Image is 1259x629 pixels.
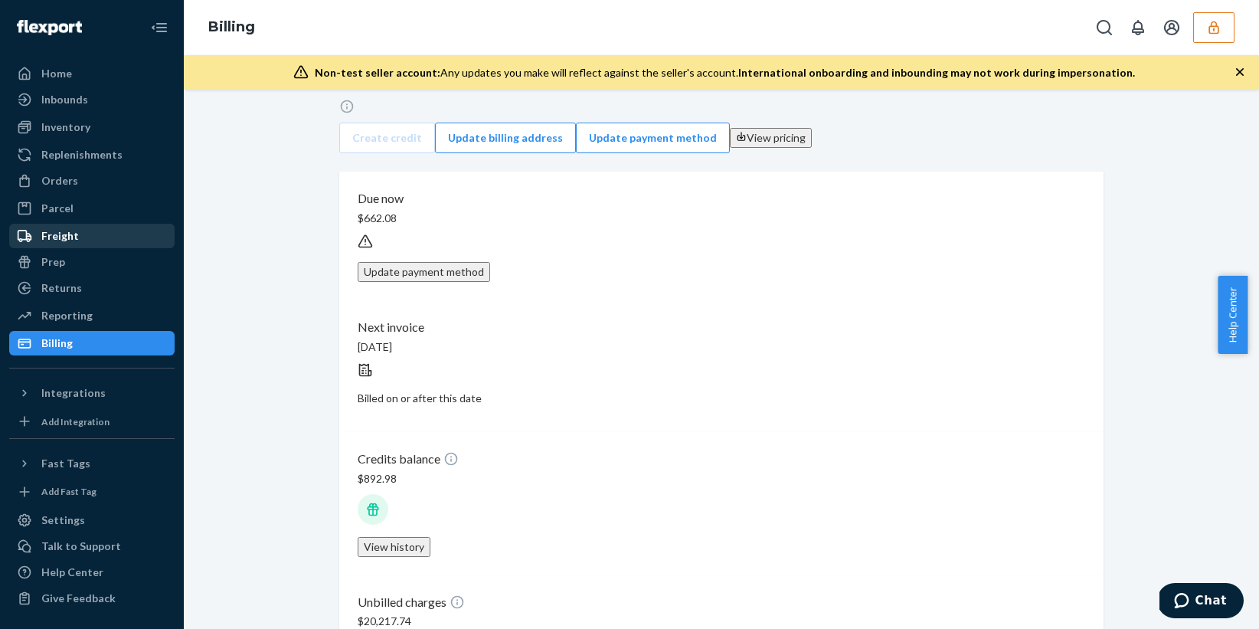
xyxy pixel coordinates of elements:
[358,262,490,282] button: Update payment method
[144,12,175,43] button: Close Navigation
[358,594,1085,611] p: Unbilled charges
[315,66,440,79] span: Non-test seller account:
[41,280,82,296] div: Returns
[9,482,175,503] a: Add Fast Tag
[9,303,175,328] a: Reporting
[41,385,106,401] div: Integrations
[358,450,1085,468] p: Credits balance
[9,331,175,355] a: Billing
[41,228,79,244] div: Freight
[358,391,1085,406] p: Billed on or after this date
[9,508,175,532] a: Settings
[9,87,175,112] a: Inbounds
[435,123,576,153] button: Update billing address
[9,224,175,248] a: Freight
[9,451,175,476] button: Fast Tags
[358,319,1085,336] p: Next invoice
[196,5,267,50] ol: breadcrumbs
[9,61,175,86] a: Home
[9,143,175,167] a: Replenishments
[17,20,82,35] img: Flexport logo
[41,513,85,528] div: Settings
[576,123,730,153] button: Update payment method
[9,381,175,405] button: Integrations
[41,201,74,216] div: Parcel
[41,147,123,162] div: Replenishments
[358,190,1085,208] p: Due now
[730,128,812,148] button: View pricing
[1159,583,1244,621] iframe: Opens a widget where you can chat to one of our agents
[339,99,1104,144] a: Create credit
[1123,12,1153,43] button: Open notifications
[9,411,175,432] a: Add Integration
[358,339,1085,355] p: [DATE]
[9,250,175,274] a: Prep
[41,456,90,471] div: Fast Tags
[41,120,90,135] div: Inventory
[9,115,175,139] a: Inventory
[41,415,110,428] div: Add Integration
[358,472,397,485] span: $892.98
[41,485,96,498] div: Add Fast Tag
[9,560,175,585] a: Help Center
[9,276,175,300] a: Returns
[41,591,116,606] div: Give Feedback
[358,537,430,557] button: View history
[208,18,255,35] a: Billing
[9,586,175,611] button: Give Feedback
[41,308,93,323] div: Reporting
[9,169,175,193] a: Orders
[41,539,121,554] div: Talk to Support
[41,254,65,270] div: Prep
[1218,276,1248,354] button: Help Center
[41,173,78,188] div: Orders
[358,211,1085,226] p: $662.08
[41,336,73,351] div: Billing
[339,123,435,153] button: Create credit
[315,65,1135,80] div: Any updates you make will reflect against the seller's account.
[1156,12,1187,43] button: Open account menu
[9,196,175,221] a: Parcel
[41,66,72,81] div: Home
[9,534,175,559] button: Talk to Support
[738,66,1135,79] span: International onboarding and inbounding may not work during impersonation.
[41,92,88,107] div: Inbounds
[1089,12,1120,43] button: Open Search Box
[41,565,103,580] div: Help Center
[358,614,1085,629] p: $20,217.74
